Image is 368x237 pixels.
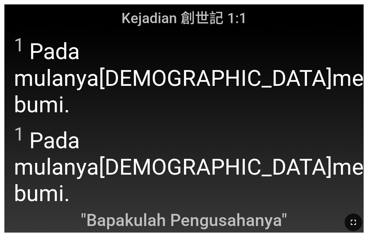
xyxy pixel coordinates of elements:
[14,34,25,56] sup: 1
[64,91,70,118] wh776: .
[121,7,247,27] span: Kejadian 創世記 1:1
[14,123,25,145] sup: 1
[64,180,70,207] wh776: .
